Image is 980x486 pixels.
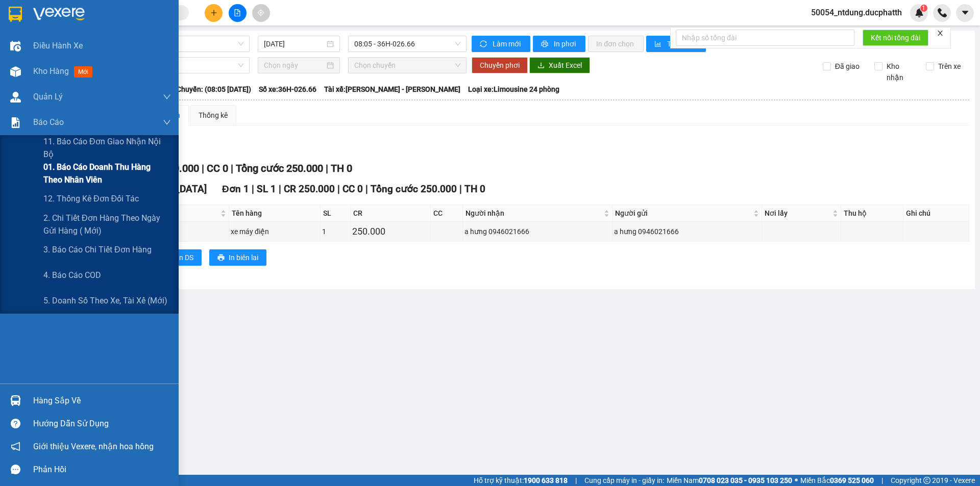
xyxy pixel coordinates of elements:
span: | [252,183,254,195]
button: bar-chartThống kê [646,36,706,52]
span: 50054_ntdung.ducphatth [803,6,910,19]
img: warehouse-icon [10,41,21,52]
span: | [881,475,883,486]
span: down [163,118,171,126]
span: Quản Lý [33,90,63,103]
span: 2. Chi tiết đơn hàng theo ngày gửi hàng ( mới) [43,212,171,237]
span: SL 1 [257,183,276,195]
span: 01. Báo cáo doanh thu hàng theo nhân viên [43,161,171,186]
div: 1 [322,226,349,237]
span: Giới thiệu Vexere, nhận hoa hồng [33,440,154,453]
span: | [279,183,281,195]
span: Người gửi [615,208,751,219]
span: ⚪️ [795,478,798,482]
div: Phản hồi [33,462,171,477]
span: question-circle [11,419,20,428]
th: CC [431,205,463,222]
button: plus [205,4,223,22]
img: icon-new-feature [915,8,924,17]
sup: 1 [920,5,927,12]
span: Miền Nam [667,475,792,486]
th: Thu hộ [841,205,903,222]
span: sync [480,40,488,48]
div: xe máy điện [231,226,318,237]
button: downloadXuất Excel [529,57,590,73]
span: In DS [177,252,193,263]
span: Người nhận [465,208,602,219]
span: | [459,183,462,195]
th: Ghi chú [903,205,969,222]
img: warehouse-icon [10,395,21,406]
strong: 0369 525 060 [830,476,874,484]
span: plus [210,9,217,16]
span: 11. Báo cáo đơn giao nhận nội bộ [43,135,171,161]
span: Làm mới [493,38,522,49]
img: warehouse-icon [10,66,21,77]
button: printerIn DS [158,249,202,266]
button: aim [252,4,270,22]
img: logo-vxr [9,7,22,22]
div: 250.000 [352,224,429,239]
span: | [575,475,577,486]
span: Điều hành xe [33,39,83,52]
span: | [337,183,340,195]
img: solution-icon [10,117,21,128]
span: | [231,162,233,174]
span: Kho nhận [883,61,918,83]
img: warehouse-icon [10,92,21,103]
span: In phơi [554,38,577,49]
span: 4. Báo cáo COD [43,269,101,282]
button: printerIn phơi [533,36,585,52]
input: Chọn ngày [264,60,325,71]
button: Chuyển phơi [472,57,528,73]
span: 3. Báo cáo chi tiết đơn hàng [43,243,152,256]
span: Chọn chuyến [354,58,460,73]
span: close [937,30,944,37]
div: a hưng 0946021666 [614,226,760,237]
span: TH 0 [464,183,485,195]
span: Tổng cước 250.000 [236,162,323,174]
span: mới [74,66,92,78]
button: Kết nối tổng đài [863,30,928,46]
span: caret-down [961,8,970,17]
span: | [326,162,328,174]
button: caret-down [956,4,974,22]
span: Cung cấp máy in - giấy in: [584,475,664,486]
input: 13/10/2025 [264,38,325,49]
span: Đơn 1 [222,183,249,195]
span: file-add [234,9,241,16]
span: 12. Thống kê đơn đối tác [43,192,139,205]
span: Nơi lấy [765,208,830,219]
span: CR 250.000 [284,183,335,195]
span: Miền Bắc [800,475,874,486]
span: TH 0 [331,162,352,174]
span: Kết nối tổng đài [871,32,920,43]
button: In đơn chọn [588,36,644,52]
span: CC 0 [207,162,228,174]
span: Tổng cước 250.000 [371,183,457,195]
span: | [365,183,368,195]
span: Xuất Excel [549,60,582,71]
th: Tên hàng [229,205,321,222]
input: Nhập số tổng đài [676,30,854,46]
span: 1 [922,5,925,12]
button: printerIn biên lai [209,249,266,266]
span: Trên xe [934,61,965,72]
span: Số xe: 36H-026.66 [259,84,316,95]
span: Loại xe: Limousine 24 phòng [468,84,559,95]
span: printer [217,254,225,262]
span: Tài xế: [PERSON_NAME] - [PERSON_NAME] [324,84,460,95]
div: a hưng 0946021666 [464,226,610,237]
span: Chuyến: (08:05 [DATE]) [177,84,251,95]
span: In biên lai [229,252,258,263]
span: printer [541,40,550,48]
span: bar-chart [654,40,663,48]
span: message [11,465,20,474]
span: Hỗ trợ kỹ thuật: [474,475,568,486]
span: CC 0 [342,183,363,195]
span: notification [11,442,20,451]
strong: 0708 023 035 - 0935 103 250 [699,476,792,484]
span: | [202,162,204,174]
div: Hướng dẫn sử dụng [33,416,171,431]
span: Đã giao [831,61,864,72]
